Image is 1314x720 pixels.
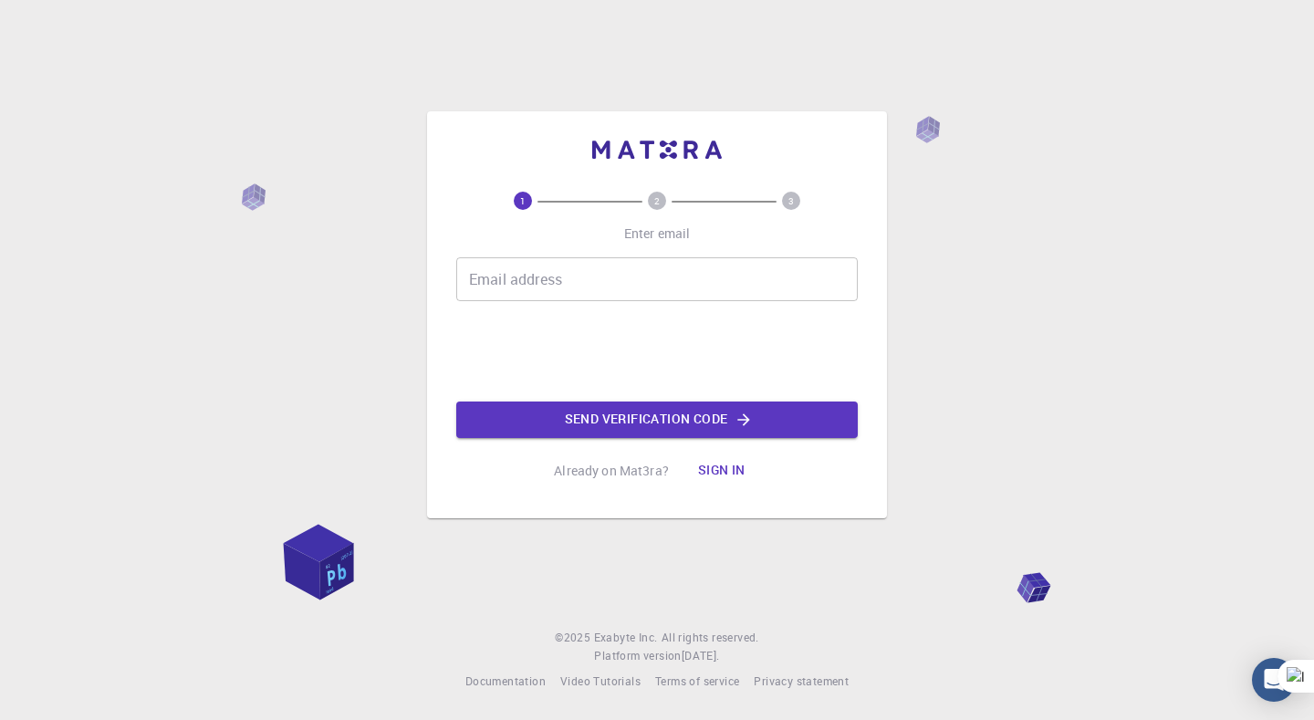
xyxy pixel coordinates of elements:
[594,647,681,665] span: Platform version
[560,673,641,688] span: Video Tutorials
[465,673,546,688] span: Documentation
[555,629,593,647] span: © 2025
[754,673,849,691] a: Privacy statement
[594,630,658,644] span: Exabyte Inc.
[682,647,720,665] a: [DATE].
[662,629,759,647] span: All rights reserved.
[1252,658,1296,702] div: Open Intercom Messenger
[560,673,641,691] a: Video Tutorials
[594,629,658,647] a: Exabyte Inc.
[655,673,739,688] span: Terms of service
[456,402,858,438] button: Send verification code
[788,194,794,207] text: 3
[682,648,720,663] span: [DATE] .
[624,224,691,243] p: Enter email
[655,673,739,691] a: Terms of service
[554,462,669,480] p: Already on Mat3ra?
[518,316,796,387] iframe: reCAPTCHA
[465,673,546,691] a: Documentation
[683,453,760,489] button: Sign in
[520,194,526,207] text: 1
[754,673,849,688] span: Privacy statement
[654,194,660,207] text: 2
